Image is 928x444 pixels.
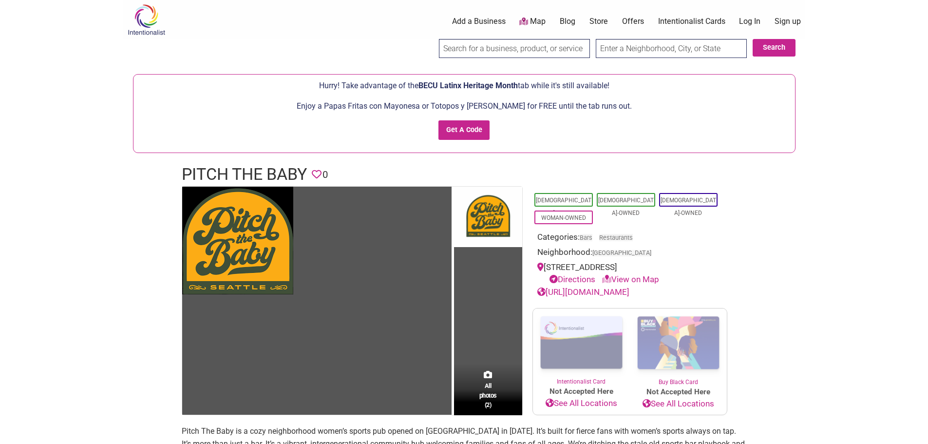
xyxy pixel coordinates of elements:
a: Restaurants [599,234,633,241]
a: [DEMOGRAPHIC_DATA]-Owned [536,197,591,216]
a: Blog [560,16,575,27]
span: You must be logged in to save favorites. [312,167,322,182]
a: [URL][DOMAIN_NAME] [537,287,629,297]
img: Buy Black Card [630,309,727,378]
a: [DEMOGRAPHIC_DATA]-Owned [598,197,654,216]
a: View on Map [602,274,659,284]
p: Hurry! Take advantage of the tab while it's still available! [138,79,790,92]
img: Intentionalist Card [533,309,630,377]
span: Not Accepted Here [533,386,630,397]
a: Woman-Owned [541,214,586,221]
span: BECU Latinx Heritage Month [418,81,518,90]
span: 0 [322,167,328,182]
a: [DEMOGRAPHIC_DATA]-Owned [661,197,716,216]
input: Search for a business, product, or service [439,39,590,58]
span: Not Accepted Here [630,386,727,398]
button: Search [753,39,795,57]
img: Pitch the Baby [182,187,293,294]
a: See All Locations [533,397,630,410]
a: Store [589,16,608,27]
input: Get A Code [438,120,490,140]
span: All photos (2) [479,381,497,409]
h1: Pitch The Baby [182,163,307,186]
a: Intentionalist Cards [658,16,725,27]
a: Map [519,16,546,27]
a: Directions [549,274,595,284]
a: Offers [622,16,644,27]
a: Add a Business [452,16,506,27]
span: [GEOGRAPHIC_DATA] [592,250,651,256]
a: Buy Black Card [630,309,727,386]
div: [STREET_ADDRESS] [537,261,722,286]
a: Bars [580,234,592,241]
a: Intentionalist Card [533,309,630,386]
div: Categories: [537,231,722,246]
a: Log In [739,16,760,27]
input: Enter a Neighborhood, City, or State [596,39,747,58]
img: Intentionalist [123,4,170,36]
a: See All Locations [630,398,727,410]
p: Enjoy a Papas Fritas con Mayonesa or Totopos y [PERSON_NAME] for FREE until the tab runs out. [138,100,790,113]
div: Neighborhood: [537,246,722,261]
a: Sign up [775,16,801,27]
